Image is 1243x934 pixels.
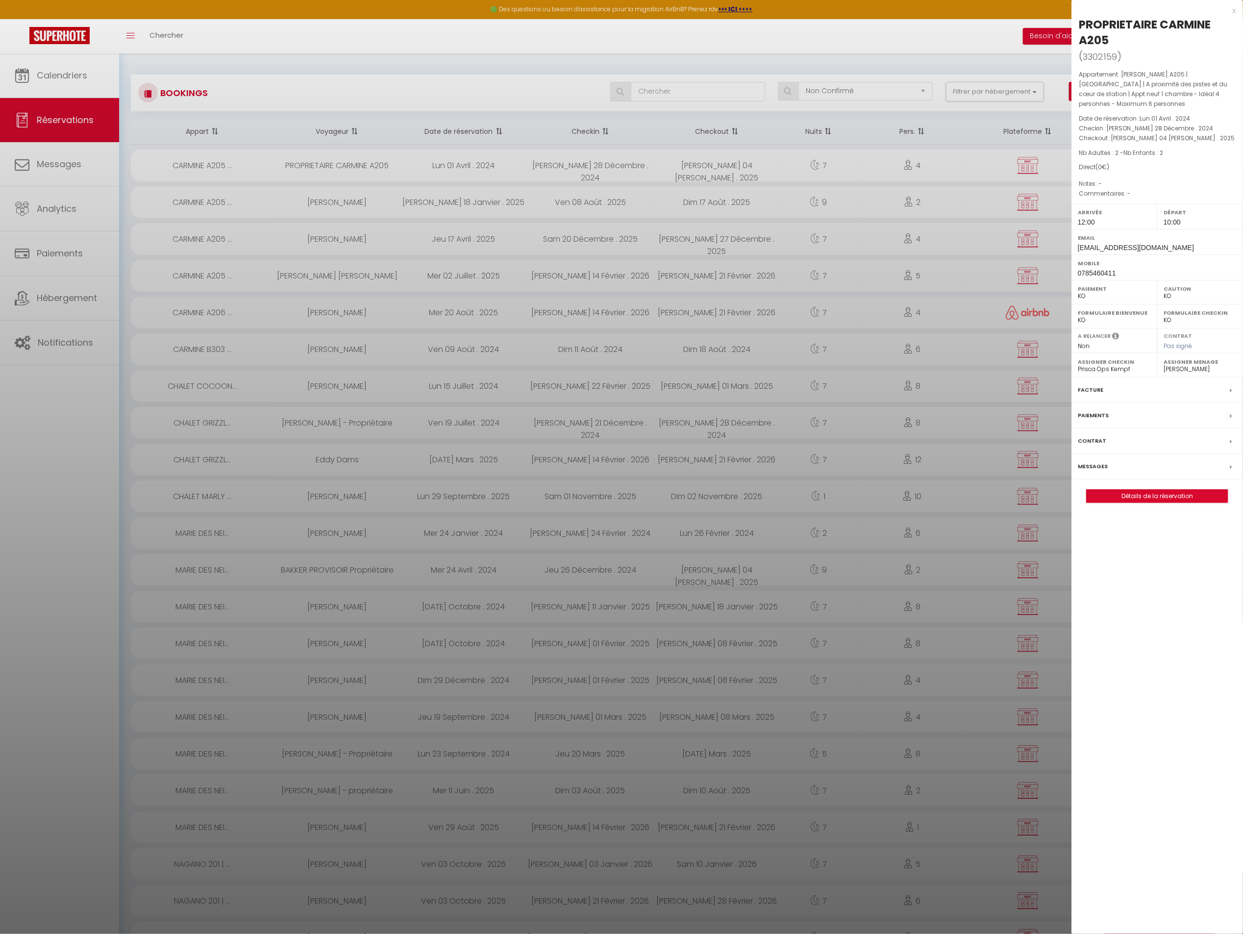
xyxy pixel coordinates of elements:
[1078,233,1237,243] label: Email
[1071,5,1236,17] div: x
[1140,114,1190,123] span: Lun 01 Avril . 2024
[1078,207,1151,217] label: Arrivée
[1098,179,1102,188] span: -
[1164,342,1192,350] span: Pas signé
[1164,284,1237,294] label: Caution
[1078,269,1116,277] span: 0785460411
[1078,284,1151,294] label: Paiement
[1079,50,1121,63] span: ( )
[1079,70,1227,108] span: [PERSON_NAME] A205 | [GEOGRAPHIC_DATA] | A proximité des pistes et du cœur de station | Appt neuf...
[1079,179,1236,189] p: Notes :
[1111,134,1235,142] span: [PERSON_NAME] 04 [PERSON_NAME] . 2025
[1078,357,1151,367] label: Assigner Checkin
[1078,244,1194,252] span: [EMAIL_ADDRESS][DOMAIN_NAME]
[1098,163,1102,171] span: 0
[1079,124,1236,133] p: Checkin :
[1083,50,1117,63] span: 3302159
[1078,258,1237,268] label: Mobile
[1079,133,1236,143] p: Checkout :
[1079,70,1236,109] p: Appartement :
[1127,189,1131,198] span: -
[1078,308,1151,318] label: Formulaire Bienvenue
[1079,189,1236,199] p: Commentaires :
[1123,149,1163,157] span: Nb Enfants : 2
[1079,149,1163,157] span: Nb Adultes : 2 -
[1078,410,1109,421] label: Paiements
[1078,332,1111,340] label: A relancer
[1164,357,1237,367] label: Assigner Menage
[1106,124,1213,132] span: [PERSON_NAME] 28 Décembre . 2024
[1112,332,1119,343] i: Sélectionner OUI si vous souhaiter envoyer les séquences de messages post-checkout
[1164,218,1181,226] span: 10:00
[1078,436,1106,446] label: Contrat
[1164,207,1237,217] label: Départ
[1087,490,1228,503] a: Détails de la réservation
[1078,461,1108,472] label: Messages
[1164,308,1237,318] label: Formulaire Checkin
[1078,385,1103,395] label: Facture
[1164,332,1192,338] label: Contrat
[1078,218,1095,226] span: 12:00
[1095,163,1109,171] span: ( €)
[1079,17,1236,48] div: PROPRIETAIRE CARMINE A205
[1079,114,1236,124] p: Date de réservation :
[1086,489,1228,503] button: Détails de la réservation
[1079,163,1236,172] div: Direct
